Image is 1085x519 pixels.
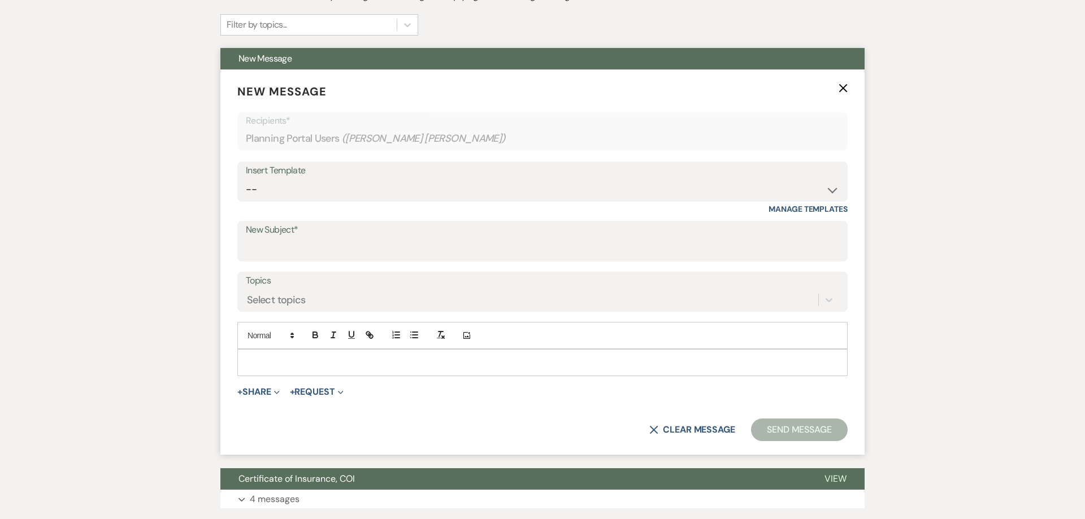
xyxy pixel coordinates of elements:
[220,468,806,490] button: Certificate of Insurance, COI
[649,425,735,434] button: Clear message
[769,204,848,214] a: Manage Templates
[246,128,839,150] div: Planning Portal Users
[806,468,865,490] button: View
[237,387,242,396] span: +
[824,473,847,485] span: View
[290,387,344,396] button: Request
[342,131,506,146] span: ( [PERSON_NAME] [PERSON_NAME] )
[238,473,355,485] span: Certificate of Insurance, COI
[246,114,839,128] p: Recipients*
[246,273,839,289] label: Topics
[238,53,292,64] span: New Message
[290,387,295,396] span: +
[751,418,848,441] button: Send Message
[250,492,300,507] p: 4 messages
[246,163,839,179] div: Insert Template
[247,293,306,308] div: Select topics
[220,490,865,509] button: 4 messages
[237,387,280,396] button: Share
[246,222,839,238] label: New Subject*
[237,84,327,99] span: New Message
[227,18,287,32] div: Filter by topics...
